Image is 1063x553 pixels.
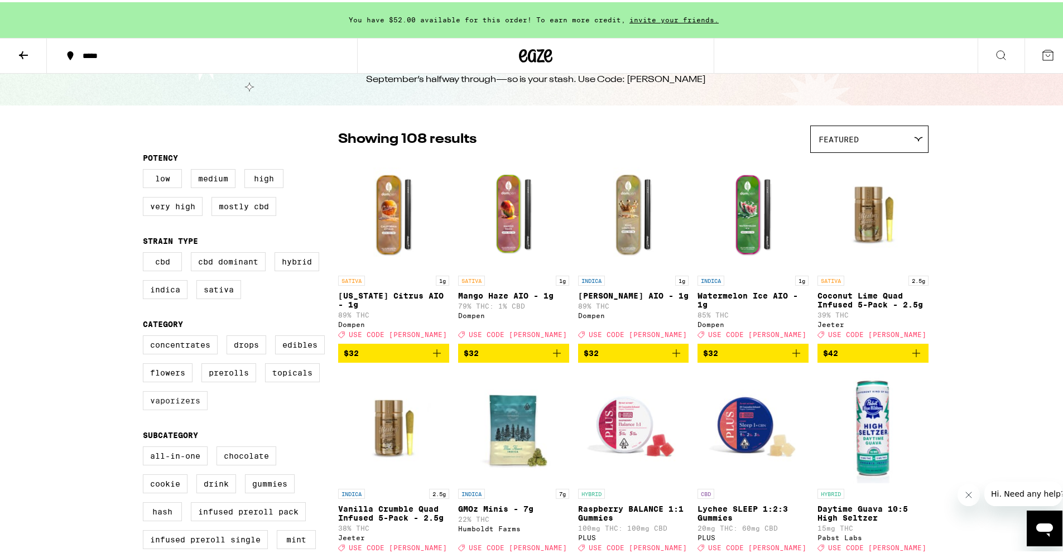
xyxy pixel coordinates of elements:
div: Jeeter [338,532,449,539]
button: Add to bag [698,342,809,360]
p: INDICA [458,487,485,497]
img: Jeeter - Coconut Lime Quad Infused 5-Pack - 2.5g [817,156,929,268]
p: SATIVA [817,273,844,283]
span: USE CODE [PERSON_NAME] [708,542,806,550]
span: USE CODE [PERSON_NAME] [469,329,567,336]
span: USE CODE [PERSON_NAME] [589,329,687,336]
p: 38% THC [338,522,449,530]
button: Add to bag [338,342,449,360]
img: Dompen - California Citrus AIO - 1g [338,156,449,268]
img: Jeeter - Vanilla Crumble Quad Infused 5-Pack - 2.5g [338,369,449,481]
p: [PERSON_NAME] AIO - 1g [578,289,689,298]
p: 22% THC [458,513,569,521]
label: Infused Preroll Single [143,528,268,547]
label: Hash [143,500,182,519]
p: SATIVA [458,273,485,283]
span: USE CODE [PERSON_NAME] [828,542,926,550]
p: Raspberry BALANCE 1:1 Gummies [578,502,689,520]
label: Indica [143,278,187,297]
p: INDICA [578,273,605,283]
img: Humboldt Farms - GMOz Minis - 7g [458,369,569,481]
div: Dompen [578,310,689,317]
img: Pabst Labs - Daytime Guava 10:5 High Seltzer [817,369,929,481]
p: 1g [436,273,449,283]
span: You have $52.00 available for this order! To earn more credit, [349,14,626,21]
label: CBD Dominant [191,250,266,269]
span: $32 [703,347,718,355]
a: Open page for King Louis XIII AIO - 1g from Dompen [578,156,689,342]
p: 1g [556,273,569,283]
p: Mango Haze AIO - 1g [458,289,569,298]
p: 1g [795,273,809,283]
label: Edibles [275,333,325,352]
label: Drops [227,333,266,352]
span: USE CODE [PERSON_NAME] [349,329,447,336]
a: Open page for Coconut Lime Quad Infused 5-Pack - 2.5g from Jeeter [817,156,929,342]
span: $32 [464,347,479,355]
p: HYBRID [817,487,844,497]
span: Featured [819,133,859,142]
img: PLUS - Raspberry BALANCE 1:1 Gummies [578,369,689,481]
img: Dompen - Watermelon Ice AIO - 1g [698,156,809,268]
legend: Subcategory [143,429,198,437]
span: USE CODE [PERSON_NAME] [828,329,926,336]
a: Open page for California Citrus AIO - 1g from Dompen [338,156,449,342]
p: CBD [698,487,714,497]
button: Add to bag [578,342,689,360]
span: USE CODE [PERSON_NAME] [589,542,687,550]
p: 15mg THC [817,522,929,530]
p: [US_STATE] Citrus AIO - 1g [338,289,449,307]
iframe: Message from company [984,479,1062,504]
button: Add to bag [458,342,569,360]
label: All-In-One [143,444,208,463]
img: PLUS - Lychee SLEEP 1:2:3 Gummies [698,369,809,481]
p: 7g [556,487,569,497]
label: Concentrates [143,333,218,352]
p: Coconut Lime Quad Infused 5-Pack - 2.5g [817,289,929,307]
label: Gummies [245,472,295,491]
div: Dompen [458,310,569,317]
p: INDICA [698,273,724,283]
div: Pabst Labs [817,532,929,539]
label: Sativa [196,278,241,297]
p: 39% THC [817,309,929,316]
span: USE CODE [PERSON_NAME] [708,329,806,336]
div: PLUS [578,532,689,539]
iframe: Close message [958,482,980,504]
label: Chocolate [217,444,276,463]
button: Add to bag [817,342,929,360]
label: Mint [277,528,316,547]
span: invite your friends. [626,14,723,21]
p: 79% THC: 1% CBD [458,300,569,307]
p: HYBRID [578,487,605,497]
label: CBD [143,250,182,269]
p: Watermelon Ice AIO - 1g [698,289,809,307]
a: Open page for Mango Haze AIO - 1g from Dompen [458,156,569,342]
label: Very High [143,195,203,214]
label: Hybrid [275,250,319,269]
span: $32 [344,347,359,355]
p: 85% THC [698,309,809,316]
p: Vanilla Crumble Quad Infused 5-Pack - 2.5g [338,502,449,520]
p: SATIVA [338,273,365,283]
span: $32 [584,347,599,355]
span: Hi. Need any help? [7,8,80,17]
div: Jeeter [817,319,929,326]
label: Low [143,167,182,186]
p: 89% THC [578,300,689,307]
p: 1g [675,273,689,283]
label: Medium [191,167,235,186]
legend: Category [143,318,183,326]
label: Cookie [143,472,187,491]
div: September’s halfway through—so is your stash. Use Code: [PERSON_NAME] [366,71,706,84]
label: Vaporizers [143,389,208,408]
p: 89% THC [338,309,449,316]
img: Dompen - King Louis XIII AIO - 1g [578,156,689,268]
p: 2.5g [429,487,449,497]
iframe: Button to launch messaging window [1027,508,1062,544]
div: Humboldt Farms [458,523,569,530]
div: Dompen [698,319,809,326]
div: Dompen [338,319,449,326]
label: Prerolls [201,361,256,380]
p: 20mg THC: 60mg CBD [698,522,809,530]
